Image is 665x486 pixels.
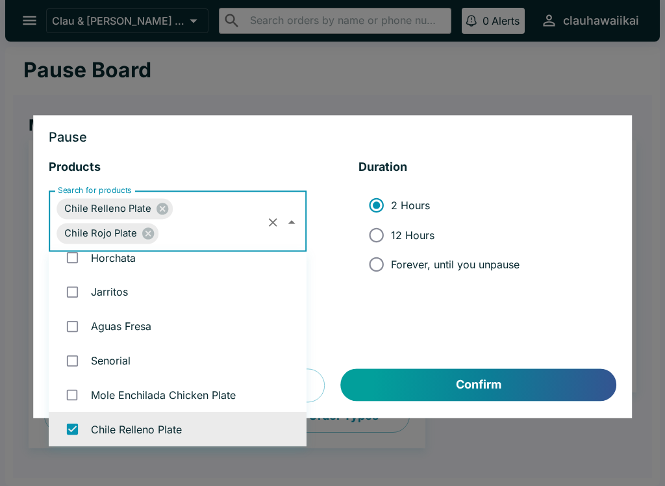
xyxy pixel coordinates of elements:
li: Jarritos [49,275,307,309]
span: Chile Rojo Plate [56,226,145,241]
button: Clear [263,212,283,233]
li: Chile Relleno Plate [49,412,307,446]
label: Search for products [58,185,131,196]
span: Chile Relleno Plate [56,201,159,216]
span: 2 Hours [391,199,430,212]
button: Close [282,212,302,233]
h3: Pause [49,131,616,144]
button: Confirm [341,369,616,402]
li: Aguas Fresa [49,309,307,344]
li: Horchata [49,240,307,275]
div: Chile Rojo Plate [56,224,158,244]
h5: Duration [358,160,616,175]
h5: Products [49,160,307,175]
span: Forever, until you unpause [391,258,520,271]
div: Chile Relleno Plate [56,199,173,220]
li: Mole Enchilada Chicken Plate [49,378,307,413]
li: Senorial [49,344,307,378]
span: 12 Hours [391,229,434,242]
